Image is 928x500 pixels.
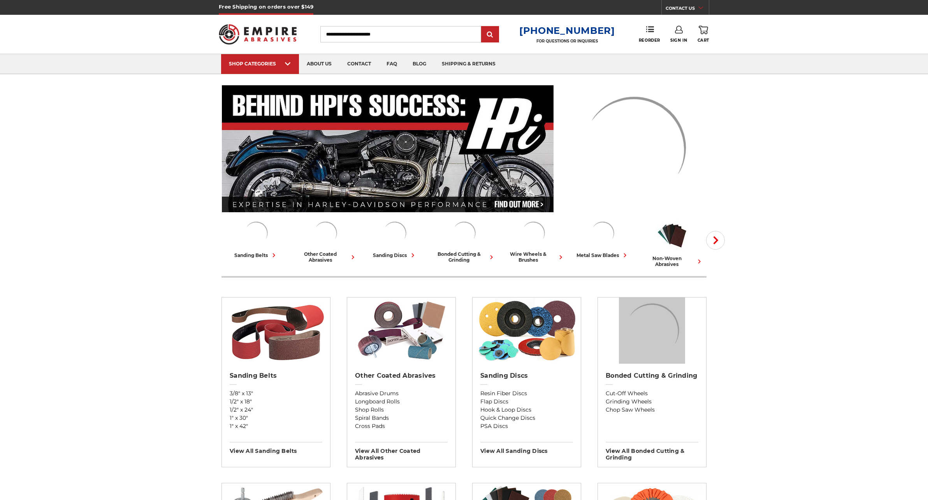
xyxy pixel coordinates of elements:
[311,219,339,247] img: Other Coated Abrasives
[562,85,707,212] img: promo banner for custom belts.
[606,372,698,380] h2: Bonded Cutting & Grinding
[519,39,615,44] p: FOR QUESTIONS OR INQUIRIES
[229,61,291,67] div: SHOP CATEGORIES
[432,251,496,263] div: bonded cutting & grinding
[571,219,634,259] a: metal saw blades
[656,219,688,252] img: Non-woven Abrasives
[230,414,322,422] a: 1" x 30"
[355,422,448,430] a: Cross Pads
[355,398,448,406] a: Longboard Rolls
[434,54,503,74] a: shipping & returns
[355,389,448,398] a: Abrasive Drums
[606,398,698,406] a: Grinding Wheels
[502,219,565,263] a: wire wheels & brushes
[222,85,554,212] img: Banner for an interview featuring Horsepower Inc who makes Harley performance upgrades featured o...
[640,255,703,267] div: non-woven abrasives
[639,38,660,43] span: Reorder
[381,219,409,247] img: Sanding Discs
[450,219,478,247] img: Bonded Cutting & Grinding
[230,406,322,414] a: 1/2" x 24"
[480,442,573,454] h3: View All sanding discs
[640,219,703,267] a: non-woven abrasives
[519,25,615,36] a: [PHONE_NUMBER]
[706,231,725,250] button: Next
[363,219,426,259] a: sanding discs
[480,414,573,422] a: Quick Change Discs
[698,38,709,43] span: Cart
[670,38,687,43] span: Sign In
[230,422,322,430] a: 1" x 42"
[576,251,629,259] div: metal saw blades
[480,422,573,430] a: PSA Discs
[606,442,698,461] h3: View All bonded cutting & grinding
[480,372,573,380] h2: Sanding Discs
[355,414,448,422] a: Spiral Bands
[606,389,698,398] a: Cut-Off Wheels
[619,298,685,364] img: Bonded Cutting & Grinding
[432,219,496,263] a: bonded cutting & grinding
[698,26,709,43] a: Cart
[355,372,448,380] h2: Other Coated Abrasives
[294,219,357,263] a: other coated abrasives
[480,389,573,398] a: Resin Fiber Discs
[219,19,297,49] img: Empire Abrasives
[480,398,573,406] a: Flap Discs
[480,406,573,414] a: Hook & Loop Discs
[379,54,405,74] a: faq
[230,372,322,380] h2: Sanding Belts
[351,298,452,364] img: Other Coated Abrasives
[230,398,322,406] a: 1/2" x 18"
[482,27,498,42] input: Submit
[339,54,379,74] a: contact
[589,219,617,247] img: Metal Saw Blades
[234,251,278,259] div: sanding belts
[355,442,448,461] h3: View All other coated abrasives
[639,26,660,42] a: Reorder
[294,251,357,263] div: other coated abrasives
[373,251,417,259] div: sanding discs
[242,219,270,247] img: Sanding Belts
[226,298,327,364] img: Sanding Belts
[355,406,448,414] a: Shop Rolls
[519,219,547,247] img: Wire Wheels & Brushes
[666,4,709,15] a: CONTACT US
[502,251,565,263] div: wire wheels & brushes
[230,389,322,398] a: 3/8" x 13"
[230,442,322,454] h3: View All sanding belts
[606,406,698,414] a: Chop Saw Wheels
[299,54,339,74] a: about us
[476,298,577,364] img: Sanding Discs
[225,219,288,259] a: sanding belts
[405,54,434,74] a: blog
